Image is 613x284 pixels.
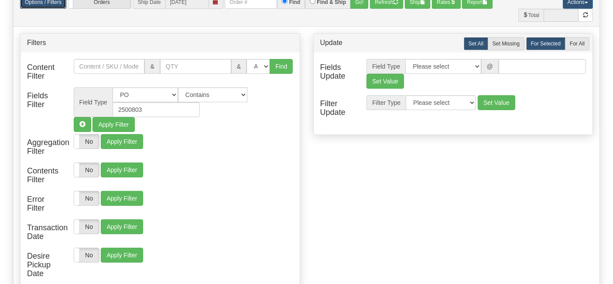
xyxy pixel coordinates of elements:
label: No [74,191,99,205]
input: QTY [160,59,231,74]
div: & [231,59,247,74]
button: Apply Filter [101,219,143,234]
button: Set Value [478,95,515,110]
span: Filter Type [366,95,406,110]
button: Apply Filter [92,117,134,132]
span: Field Type [74,87,113,117]
div: Update [320,38,586,48]
label: No [74,163,99,177]
input: Content / SKU / Model [74,59,145,74]
h4: Fields Filter [27,92,61,109]
label: Set Missing [488,37,524,50]
h4: Aggregation Filter [27,139,61,156]
label: Set All [464,37,488,50]
label: No [74,135,99,149]
h4: Filter Update [320,100,354,117]
button: Set Value [366,74,404,89]
label: No [74,220,99,234]
h4: Error Filter [27,195,61,213]
h4: Content Filter [27,63,61,81]
h4: Fields Update [320,63,354,81]
span: Field Type [366,59,405,74]
label: For All [565,37,589,50]
div: & [144,59,160,74]
div: Filters [27,38,293,48]
button: Apply Filter [101,248,143,263]
button: Apply Filter [101,191,143,206]
span: Total [518,9,544,22]
h4: Desire Pickup Date [27,252,61,278]
h4: Contents Filter [27,167,61,184]
button: Apply Filter [101,163,143,177]
button: Apply Filter [101,134,143,149]
h4: Transaction Date [27,224,61,241]
label: For Selected [526,37,565,50]
label: No [74,248,99,262]
span: @ [481,59,499,74]
button: Find [270,59,293,74]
